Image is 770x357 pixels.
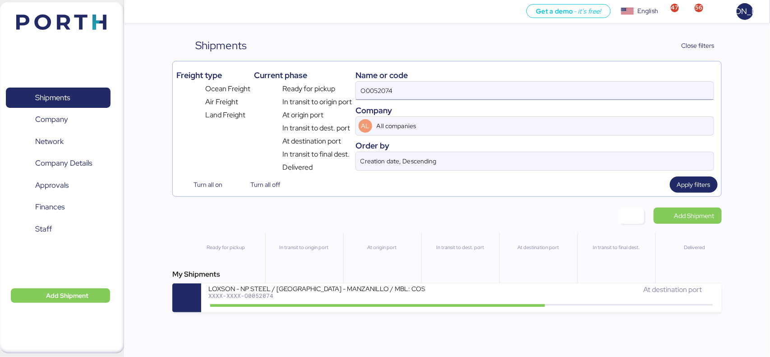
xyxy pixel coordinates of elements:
[6,131,111,152] a: Network
[35,135,64,148] span: Network
[361,121,370,131] span: AL
[643,285,702,294] span: At destination port
[282,83,335,94] span: Ready for pickup
[355,69,714,81] div: Name or code
[6,109,111,130] a: Company
[129,4,145,19] button: Menu
[670,176,718,193] button: Apply filters
[355,104,714,116] div: Company
[375,117,688,135] input: AL
[282,149,350,160] span: In transit to final dest.
[503,244,573,251] div: At destination port
[35,200,65,213] span: Finances
[663,37,722,54] button: Close filters
[176,176,230,193] button: Turn all on
[282,123,350,134] span: In transit to dest. port
[659,244,729,251] div: Delivered
[6,197,111,218] a: Finances
[677,179,710,190] span: Apply filters
[654,208,722,224] a: Add Shipment
[282,110,323,121] span: At origin port
[233,176,287,193] button: Turn all off
[35,113,68,126] span: Company
[251,179,281,190] span: Turn all off
[674,210,715,221] span: Add Shipment
[282,162,313,173] span: Delivered
[208,284,425,292] div: LOXSON - NP STEEL / [GEOGRAPHIC_DATA] - MANZANILLO / MBL: COSU6426653410 - HBL: SZML2508070N / 1X...
[6,88,111,108] a: Shipments
[269,244,339,251] div: In transit to origin port
[425,244,495,251] div: In transit to dest. port
[46,290,88,301] span: Add Shipment
[282,136,341,147] span: At destination port
[35,179,69,192] span: Approvals
[581,244,651,251] div: In transit to final dest.
[208,292,425,299] div: XXXX-XXXX-O0052074
[35,91,70,104] span: Shipments
[35,157,92,170] span: Company Details
[205,97,238,107] span: Air Freight
[254,69,352,81] div: Current phase
[6,153,111,174] a: Company Details
[205,83,250,94] span: Ocean Freight
[637,6,658,16] div: English
[195,37,247,54] div: Shipments
[190,244,261,251] div: Ready for pickup
[35,223,52,236] span: Staff
[205,110,245,121] span: Land Freight
[194,179,222,190] span: Turn all on
[11,288,110,303] button: Add Shipment
[282,97,352,107] span: In transit to origin port
[355,139,714,152] div: Order by
[6,175,111,196] a: Approvals
[6,219,111,240] a: Staff
[172,269,721,280] div: My Shipments
[682,40,715,51] span: Close filters
[347,244,417,251] div: At origin port
[176,69,250,81] div: Freight type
